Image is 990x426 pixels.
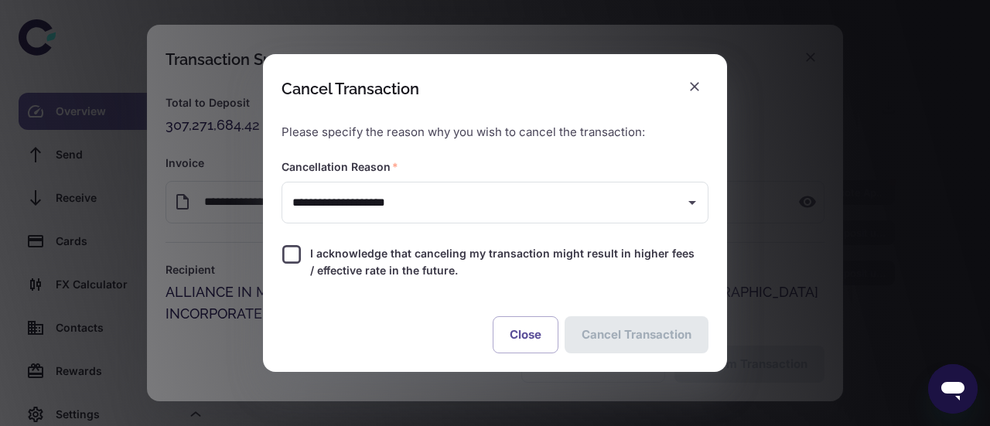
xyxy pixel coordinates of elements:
[310,245,696,279] span: I acknowledge that canceling my transaction might result in higher fees / effective rate in the f...
[282,80,419,98] div: Cancel Transaction
[681,192,703,213] button: Open
[282,159,398,175] label: Cancellation Reason
[928,364,978,414] iframe: Button to launch messaging window
[282,124,708,141] p: Please specify the reason why you wish to cancel the transaction:
[493,316,558,353] button: Close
